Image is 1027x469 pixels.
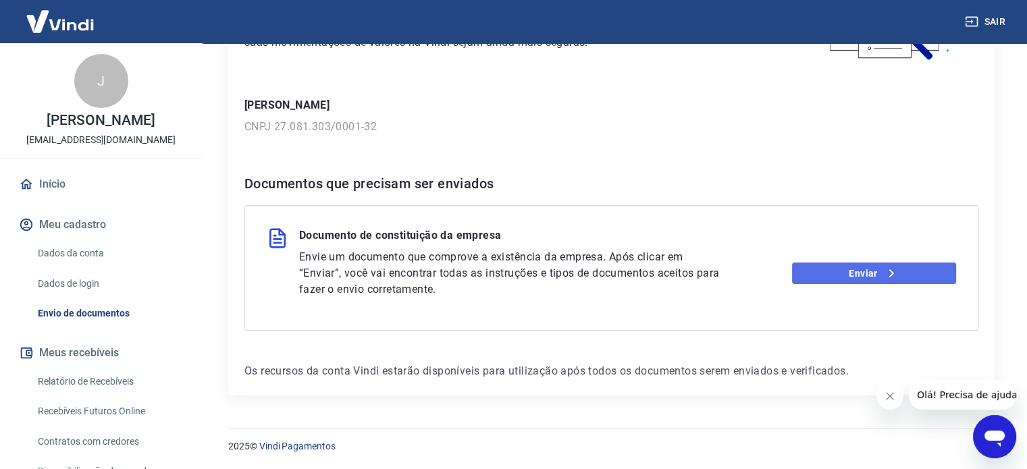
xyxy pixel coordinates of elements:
[299,227,501,249] p: Documento de constituição da empresa
[32,270,186,298] a: Dados de login
[244,363,978,379] p: Os recursos da conta Vindi estarão disponíveis para utilização após todos os documentos serem env...
[32,240,186,267] a: Dados da conta
[792,263,956,284] a: Enviar
[259,441,336,451] a: Vindi Pagamentos
[244,173,978,194] h6: Documentos que precisam ser enviados
[26,133,176,147] p: [EMAIL_ADDRESS][DOMAIN_NAME]
[876,383,903,410] iframe: Fechar mensagem
[962,9,1011,34] button: Sair
[299,249,726,298] p: Envie um documento que comprove a existência da empresa. Após clicar em “Enviar”, você vai encont...
[244,119,978,135] p: CNPJ 27.081.303/0001-32
[16,210,186,240] button: Meu cadastro
[16,1,104,42] img: Vindi
[32,368,186,395] a: Relatório de Recebíveis
[32,397,186,425] a: Recebíveis Futuros Online
[16,338,186,368] button: Meus recebíveis
[74,54,128,108] div: J
[32,300,186,327] a: Envio de documentos
[267,227,288,249] img: file.3f2e98d22047474d3a157069828955b5.svg
[47,113,155,128] p: [PERSON_NAME]
[8,9,113,20] span: Olá! Precisa de ajuda?
[228,439,995,453] p: 2025 ©
[909,380,1016,410] iframe: Mensagem da empresa
[32,428,186,456] a: Contratos com credores
[16,169,186,199] a: Início
[244,97,978,113] p: [PERSON_NAME]
[973,415,1016,458] iframe: Botão para abrir a janela de mensagens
